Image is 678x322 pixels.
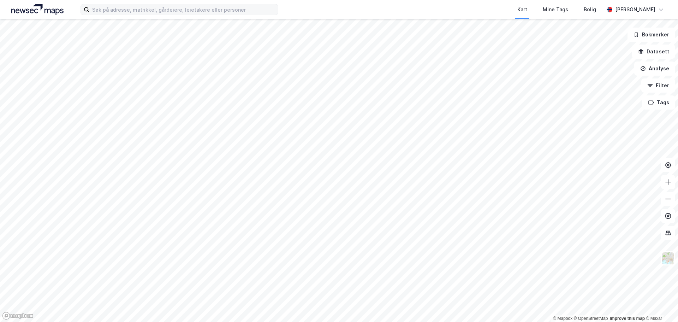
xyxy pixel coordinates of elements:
div: Kart [517,5,527,14]
div: Bolig [584,5,596,14]
button: Analyse [634,62,675,76]
button: Tags [642,95,675,110]
button: Datasett [632,45,675,59]
img: logo.a4113a55bc3d86da70a041830d287a7e.svg [11,4,64,15]
a: Improve this map [610,316,645,321]
iframe: Chat Widget [643,288,678,322]
div: Kontrollprogram for chat [643,288,678,322]
a: Mapbox [553,316,572,321]
a: OpenStreetMap [574,316,608,321]
input: Søk på adresse, matrikkel, gårdeiere, leietakere eller personer [89,4,278,15]
img: Z [661,252,675,265]
button: Filter [641,78,675,93]
a: Mapbox homepage [2,312,33,320]
div: [PERSON_NAME] [615,5,655,14]
button: Bokmerker [628,28,675,42]
div: Mine Tags [543,5,568,14]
